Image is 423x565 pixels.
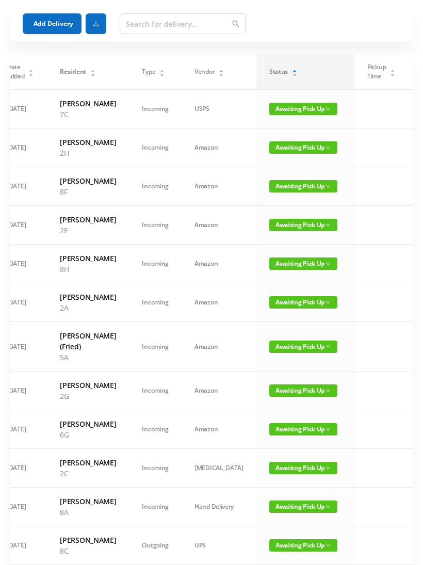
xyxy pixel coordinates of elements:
i: icon: down [326,543,331,548]
div: Sort [389,68,396,74]
span: Awaiting Pick Up [269,341,337,353]
i: icon: caret-up [28,68,34,71]
td: Incoming [129,322,182,372]
td: Incoming [129,283,182,322]
td: Incoming [129,372,182,410]
span: Vendor [194,67,215,76]
td: Amazon [182,372,256,410]
span: Awaiting Pick Up [269,103,337,115]
span: Awaiting Pick Up [269,501,337,513]
td: Incoming [129,245,182,283]
p: 2G [60,391,116,401]
span: Status [269,67,288,76]
td: [MEDICAL_DATA] [182,449,256,488]
h6: [PERSON_NAME] [60,535,116,545]
h6: [PERSON_NAME] [60,380,116,391]
td: Amazon [182,245,256,283]
span: Resident [60,67,86,76]
h6: [PERSON_NAME] [60,418,116,429]
h6: [PERSON_NAME] [60,137,116,148]
h6: [PERSON_NAME] [60,496,116,507]
i: icon: down [326,222,331,228]
td: Amazon [182,410,256,449]
span: Awaiting Pick Up [269,384,337,397]
div: Sort [218,68,224,74]
span: Awaiting Pick Up [269,141,337,154]
span: Pickup Time [367,62,386,81]
span: Awaiting Pick Up [269,423,337,435]
td: Outgoing [129,526,182,565]
span: Awaiting Pick Up [269,296,337,309]
i: icon: caret-down [291,72,297,75]
p: 5A [60,352,116,363]
td: Incoming [129,488,182,526]
i: icon: down [326,465,331,471]
i: icon: caret-up [219,68,224,71]
td: Incoming [129,167,182,206]
span: Awaiting Pick Up [269,219,337,231]
i: icon: down [326,145,331,150]
td: Incoming [129,128,182,167]
span: Awaiting Pick Up [269,257,337,270]
td: USPS [182,90,256,128]
span: Date Added [7,62,25,81]
h6: [PERSON_NAME] [60,214,116,225]
div: Sort [159,68,165,74]
h6: [PERSON_NAME] [60,253,116,264]
h6: [PERSON_NAME] [60,457,116,468]
td: Incoming [129,449,182,488]
h6: [PERSON_NAME] [60,175,116,186]
p: 2A [60,302,116,313]
div: Sort [291,68,298,74]
h6: [PERSON_NAME] [60,98,116,109]
i: icon: caret-up [90,68,95,71]
i: icon: caret-down [390,72,396,75]
p: 8F [60,186,116,197]
p: 8A [60,507,116,518]
td: Amazon [182,322,256,372]
i: icon: down [326,184,331,189]
h6: [PERSON_NAME] (Fried) [60,330,116,352]
i: icon: down [326,388,331,393]
div: Sort [28,68,34,74]
i: icon: caret-up [291,68,297,71]
p: 7C [60,109,116,120]
td: Incoming [129,410,182,449]
input: Search for delivery... [120,13,246,34]
i: icon: caret-down [159,72,165,75]
i: icon: down [326,344,331,349]
td: Amazon [182,206,256,245]
div: Sort [90,68,96,74]
td: Incoming [129,206,182,245]
i: icon: down [326,427,331,432]
i: icon: caret-up [390,68,396,71]
p: 8H [60,264,116,275]
i: icon: caret-down [219,72,224,75]
i: icon: caret-down [28,72,34,75]
td: Hand Delivery [182,488,256,526]
td: Amazon [182,128,256,167]
i: icon: down [326,261,331,266]
button: icon: download [86,13,106,34]
i: icon: search [232,20,239,27]
i: icon: down [326,300,331,305]
button: Add Delivery [23,13,82,34]
td: Incoming [129,90,182,128]
td: Amazon [182,167,256,206]
p: 2H [60,148,116,158]
p: 2C [60,468,116,479]
i: icon: down [326,106,331,111]
span: Awaiting Pick Up [269,180,337,192]
p: 8C [60,545,116,556]
h6: [PERSON_NAME] [60,292,116,302]
i: icon: caret-down [90,72,95,75]
span: Awaiting Pick Up [269,539,337,552]
i: icon: caret-up [159,68,165,71]
span: Awaiting Pick Up [269,462,337,474]
td: UPS [182,526,256,565]
i: icon: down [326,504,331,509]
p: 2E [60,225,116,236]
td: Amazon [182,283,256,322]
span: Type [142,67,155,76]
p: 6G [60,429,116,440]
